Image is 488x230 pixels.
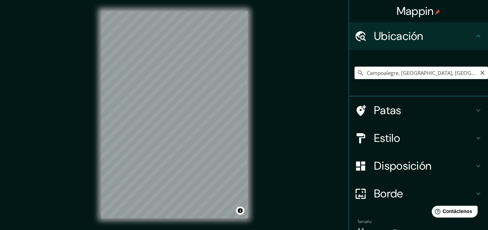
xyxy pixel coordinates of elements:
button: Activar o desactivar atribución [236,206,244,215]
font: Disposición [374,159,431,173]
div: Ubicación [349,22,488,50]
div: Patas [349,96,488,124]
font: Patas [374,103,401,118]
font: Borde [374,186,403,201]
iframe: Lanzador de widgets de ayuda [426,203,480,222]
font: Estilo [374,131,400,145]
div: Disposición [349,152,488,180]
img: pin-icon.png [435,9,440,15]
input: Elige tu ciudad o zona [355,67,488,79]
font: Tamaño [357,219,372,224]
button: Claro [480,69,485,76]
div: Estilo [349,124,488,152]
font: Ubicación [374,29,423,43]
div: Borde [349,180,488,207]
font: Mappin [397,4,434,18]
canvas: Mapa [101,11,248,218]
